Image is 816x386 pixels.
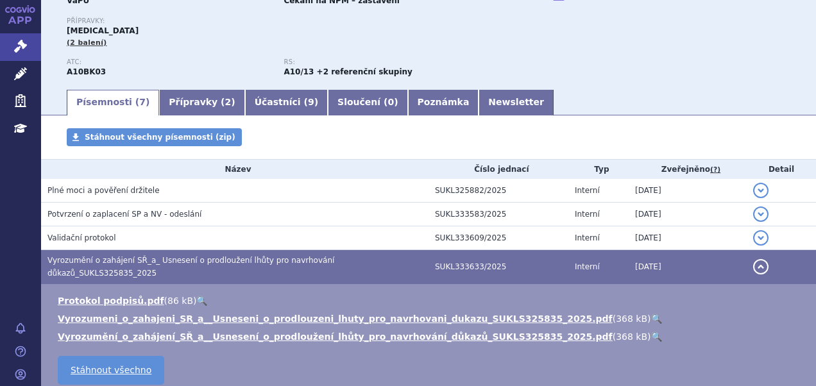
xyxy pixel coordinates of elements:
span: 368 kB [616,314,647,324]
th: Číslo jednací [429,160,568,179]
span: Validační protokol [47,233,116,242]
span: 7 [139,97,146,107]
p: Přípravky: [67,17,501,25]
span: 368 kB [616,331,647,342]
strong: +2 referenční skupiny [317,67,412,76]
span: Potvrzení o zaplacení SP a NV - odeslání [47,210,201,219]
span: (2 balení) [67,38,107,47]
th: Zveřejněno [629,160,747,179]
td: [DATE] [629,226,747,250]
a: 🔍 [651,331,662,342]
a: Stáhnout všechny písemnosti (zip) [67,128,242,146]
li: ( ) [58,294,803,307]
span: 0 [387,97,394,107]
a: Přípravky (2) [159,90,244,115]
a: Newsletter [479,90,554,115]
a: Sloučení (0) [328,90,407,115]
li: ( ) [58,312,803,325]
td: [DATE] [629,250,747,284]
span: Vyrozumění o zahájení SŘ_a_ Usnesení o prodloužení lhůty pro navrhování důkazů_SUKLS325835_2025 [47,256,334,278]
a: Účastníci (9) [245,90,328,115]
span: [MEDICAL_DATA] [67,26,139,35]
span: Stáhnout všechny písemnosti (zip) [85,133,235,142]
a: Vyrozumeni_o_zahajeni_SR_a__Usneseni_o_prodlouzeni_lhuty_pro_navrhovani_dukazu_SUKLS325835_2025.pdf [58,314,613,324]
button: detail [753,230,769,246]
th: Typ [568,160,629,179]
td: SUKL333633/2025 [429,250,568,284]
button: detail [753,183,769,198]
a: 🔍 [651,314,662,324]
span: 2 [225,97,232,107]
a: Písemnosti (7) [67,90,159,115]
li: ( ) [58,330,803,343]
strong: EMPAGLIFLOZIN [67,67,106,76]
p: RS: [284,58,488,66]
td: [DATE] [629,179,747,203]
span: 86 kB [167,296,193,306]
a: Vyrozumění_o_zahájení_SŘ_a__Usnesení_o_prodloužení_lhůty_pro_navrhování_důkazů_SUKLS325835_2025.pdf [58,331,613,342]
span: 9 [308,97,314,107]
a: Protokol podpisů.pdf [58,296,164,306]
p: ATC: [67,58,271,66]
abbr: (?) [710,165,720,174]
a: Stáhnout všechno [58,356,164,385]
span: Interní [575,210,600,219]
button: detail [753,206,769,222]
span: Interní [575,233,600,242]
span: Interní [575,262,600,271]
th: Detail [747,160,816,179]
th: Název [41,160,429,179]
td: [DATE] [629,203,747,226]
td: SUKL333583/2025 [429,203,568,226]
span: Interní [575,186,600,195]
span: Plné moci a pověření držitele [47,186,160,195]
td: SUKL325882/2025 [429,179,568,203]
button: detail [753,259,769,274]
strong: metformin a vildagliptin [284,67,314,76]
a: Poznámka [408,90,479,115]
a: 🔍 [196,296,207,306]
td: SUKL333609/2025 [429,226,568,250]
